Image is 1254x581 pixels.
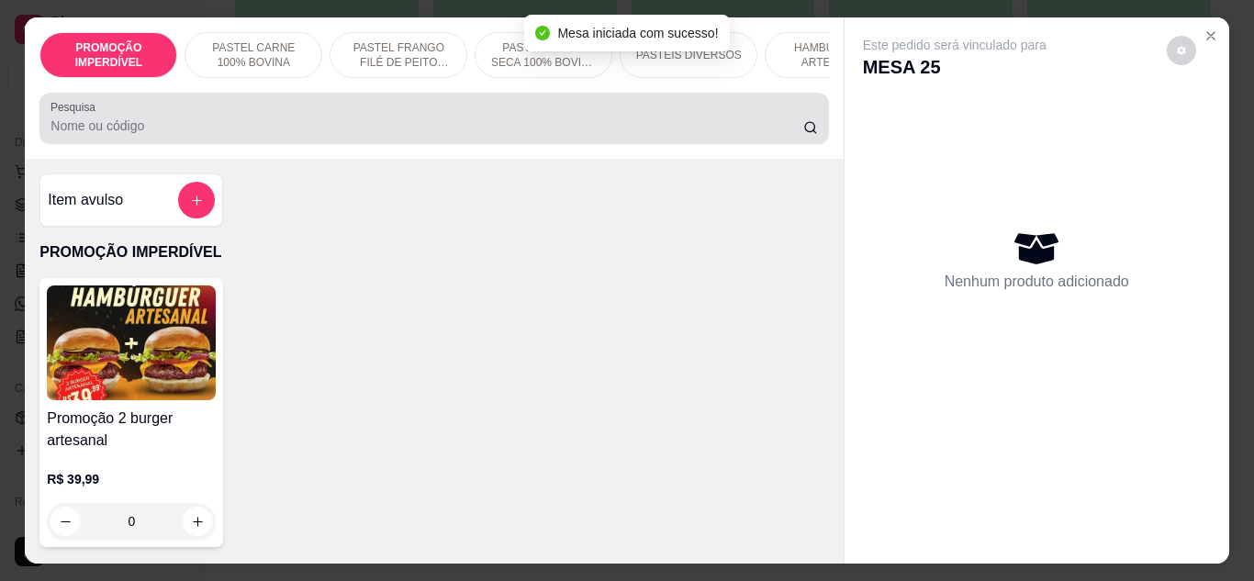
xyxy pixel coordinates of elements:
[47,285,216,400] img: product-image
[863,36,1047,54] p: Este pedido será vinculado para
[535,26,550,40] span: check-circle
[557,26,718,40] span: Mesa iniciada com sucesso!
[50,117,803,135] input: Pesquisa
[39,241,828,263] p: PROMOÇÃO IMPERDÍVEL
[490,40,597,70] p: PASTEL CARNE SECA 100% BOVINA DESFIADA
[47,408,216,452] h4: Promoção 2 burger artesanal
[945,271,1129,293] p: Nenhum produto adicionado
[863,54,1047,80] p: MESA 25
[48,189,123,211] h4: Item avulso
[50,99,102,115] label: Pesquisa
[47,470,216,488] p: R$ 39,99
[178,182,215,218] button: add-separate-item
[1196,21,1226,50] button: Close
[636,48,742,62] p: PASTÉIS DIVERSOS
[1167,36,1196,65] button: decrease-product-quantity
[345,40,452,70] p: PASTEL FRANGO FILÉ DE PEITO DESFIADO
[55,40,162,70] p: PROMOÇÃO IMPERDÍVEL
[780,40,887,70] p: HAMBÚRGUER ARTESANAL
[200,40,307,70] p: PASTEL CARNE 100% BOVINA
